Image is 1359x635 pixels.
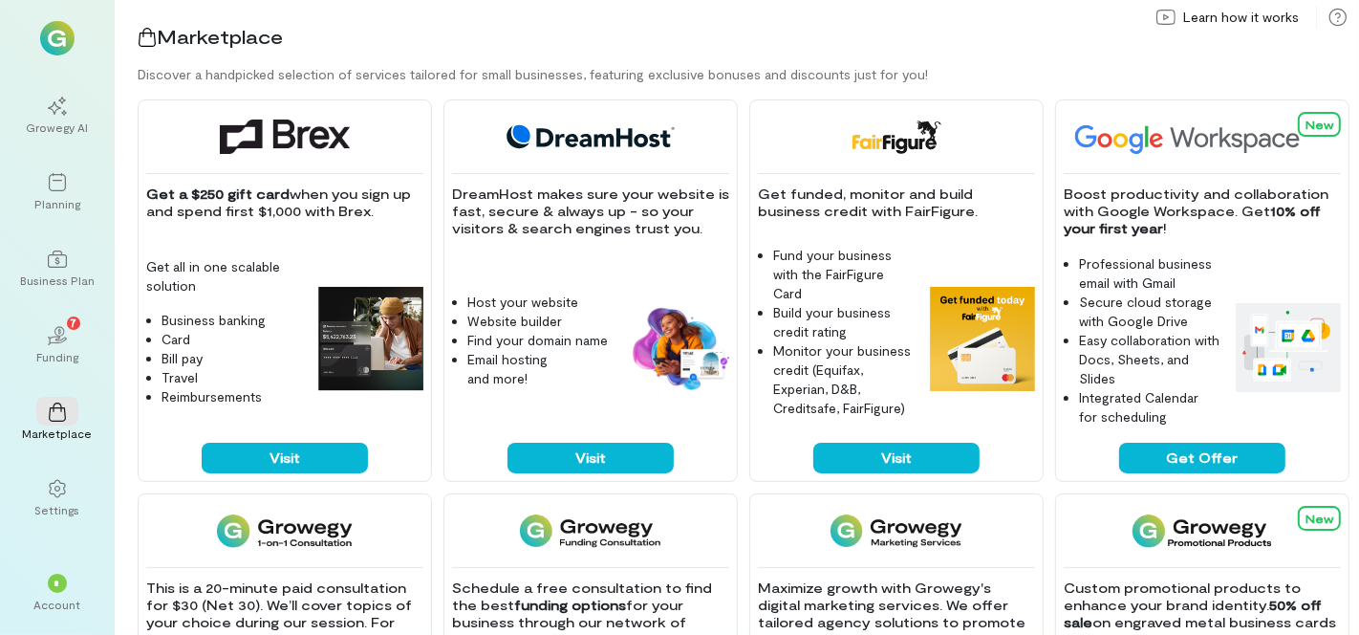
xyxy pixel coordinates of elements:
[220,120,350,154] img: Brex
[162,368,303,387] li: Travel
[20,273,95,288] div: Business Plan
[157,25,283,48] span: Marketplace
[23,558,92,627] div: *Account
[27,120,89,135] div: Growegy AI
[146,186,290,202] strong: Get a $250 gift card
[146,186,423,220] p: when you sign up and spend first $1,000 with Brex.
[162,311,303,330] li: Business banking
[452,186,729,237] p: DreamHost makes sure your website is fast, secure & always up - so your visitors & search engines...
[23,426,93,441] div: Marketplace
[36,349,78,364] div: Funding
[1132,514,1273,548] img: Growegy Promo Products
[624,304,729,392] img: DreamHost feature
[514,597,626,613] strong: funding options
[1064,203,1325,236] strong: 10% off your first year
[813,443,980,473] button: Visit
[930,287,1035,392] img: FairFigure feature
[318,287,423,392] img: Brex feature
[23,81,92,150] a: Growegy AI
[758,186,1035,220] p: Get funded, monitor and build business credit with FairFigure.
[1236,303,1341,391] img: Google Workspace feature
[138,65,1359,84] div: Discover a handpicked selection of services tailored for small businesses, featuring exclusive bo...
[507,443,674,473] button: Visit
[851,120,941,154] img: FairFigure
[467,312,609,331] li: Website builder
[23,234,92,303] a: Business Plan
[1305,118,1333,131] span: New
[202,443,368,473] button: Visit
[1079,388,1220,427] li: Integrated Calendar for scheduling
[467,350,609,388] li: Email hosting and more!
[71,314,77,331] span: 7
[34,597,81,612] div: Account
[830,514,963,548] img: Growegy - Marketing Services
[467,331,609,350] li: Find your domain name
[23,387,92,456] a: Marketplace
[1064,186,1341,237] p: Boost productivity and collaboration with Google Workspace. Get !
[1305,512,1333,525] span: New
[23,158,92,227] a: Planning
[773,341,915,418] li: Monitor your business credit (Equifax, Experian, D&B, Creditsafe, FairFigure)
[23,464,92,533] a: Settings
[1064,120,1345,154] img: Google Workspace
[1183,8,1299,27] span: Learn how it works
[1079,293,1220,331] li: Secure cloud storage with Google Drive
[773,303,915,341] li: Build your business credit rating
[162,349,303,368] li: Bill pay
[35,502,80,517] div: Settings
[162,387,303,406] li: Reimbursements
[162,330,303,349] li: Card
[773,246,915,303] li: Fund your business with the FairFigure Card
[146,257,303,296] p: Get all in one scalable solution
[23,311,92,380] a: Funding
[1119,443,1285,473] button: Get Offer
[467,293,609,312] li: Host your website
[217,514,352,548] img: 1-on-1 Consultation
[1079,254,1220,293] li: Professional business email with Gmail
[1079,331,1220,388] li: Easy collaboration with Docs, Sheets, and Slides
[1064,597,1326,630] strong: 50% off sale
[500,120,681,154] img: DreamHost
[520,514,660,548] img: Funding Consultation
[34,196,80,211] div: Planning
